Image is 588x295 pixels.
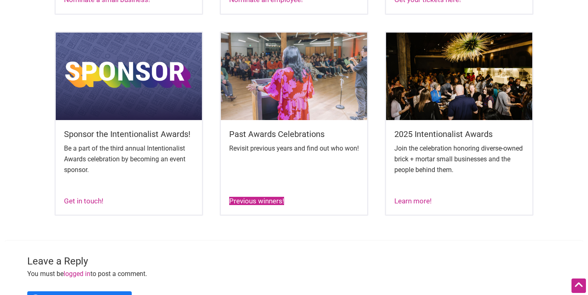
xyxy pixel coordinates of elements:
[571,278,586,293] div: Scroll Back to Top
[64,128,194,140] h5: Sponsor the Intentionalist Awards!
[394,197,432,205] a: Learn more!
[27,255,561,269] h3: Leave a Reply
[64,143,194,175] p: Be a part of the third annual Intentionalist Awards celebration by becoming an event sponsor.
[27,269,561,279] p: You must be to post a comment.
[229,197,284,205] a: Previous winners!
[229,128,359,140] h5: Past Awards Celebrations
[229,143,359,154] p: Revisit previous years and find out who won!
[394,128,524,140] h5: 2025 Intentionalist Awards
[64,197,103,205] a: Get in touch!
[394,143,524,175] p: Join the celebration honoring diverse-owned brick + mortar small businesses and the people behind...
[64,270,90,278] a: logged in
